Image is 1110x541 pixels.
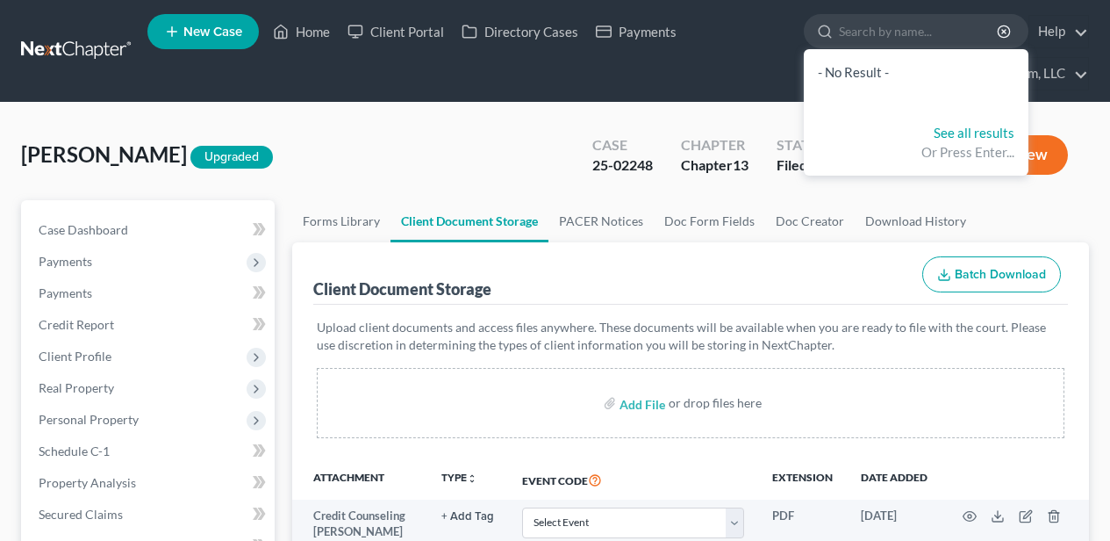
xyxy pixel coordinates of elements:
span: Secured Claims [39,507,123,522]
a: Payments [25,278,275,309]
a: Forms Library [292,200,390,242]
div: Status [777,135,828,155]
a: Client Document Storage [390,200,548,242]
th: Date added [847,459,942,500]
span: Property Analysis [39,475,136,490]
a: Directory Cases [453,16,587,47]
a: Credit Report [25,309,275,341]
div: Or Press Enter... [818,143,1014,162]
th: Attachment [292,459,427,500]
span: Personal Property [39,412,139,427]
div: Chapter [681,135,748,155]
a: Payments [587,16,685,47]
div: Upgraded [190,146,273,170]
th: Extension [758,459,847,500]
a: Doc Creator [765,200,855,242]
div: Case [592,135,653,155]
p: Upload client documents and access files anywhere. These documents will be available when you are... [317,319,1064,354]
span: Schedule C-1 [39,444,110,458]
button: Batch Download [922,256,1061,293]
span: Batch Download [955,267,1046,282]
span: Payments [39,285,92,300]
button: TYPEunfold_more [441,472,477,484]
span: 13 [733,156,748,173]
input: Search by name... [839,15,999,47]
span: [PERSON_NAME] [21,141,187,167]
span: Client Profile [39,349,111,364]
a: Download History [855,200,977,242]
div: or drop files here [669,394,762,412]
div: Chapter [681,155,748,176]
a: Home [264,16,339,47]
span: Case Dashboard [39,222,128,237]
span: Real Property [39,380,114,395]
a: Client Portal [339,16,453,47]
a: PACER Notices [548,200,654,242]
span: New Case [183,25,242,39]
th: Event Code [508,459,758,500]
div: 25-02248 [592,155,653,176]
a: Case Dashboard [25,214,275,246]
span: Payments [39,254,92,269]
div: Client Document Storage [313,278,491,299]
div: - No Result - [804,49,1028,96]
div: Filed [777,155,828,176]
a: Property Analysis [25,467,275,499]
a: [PERSON_NAME] Law Firm, LLC [870,58,1088,90]
a: See all results [934,125,1014,141]
i: unfold_more [467,473,477,484]
a: Schedule C-1 [25,436,275,467]
span: Credit Report [39,317,114,332]
a: Doc Form Fields [654,200,765,242]
a: Help [1029,16,1088,47]
button: + Add Tag [441,511,494,523]
a: Secured Claims [25,499,275,530]
a: + Add Tag [441,508,494,524]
